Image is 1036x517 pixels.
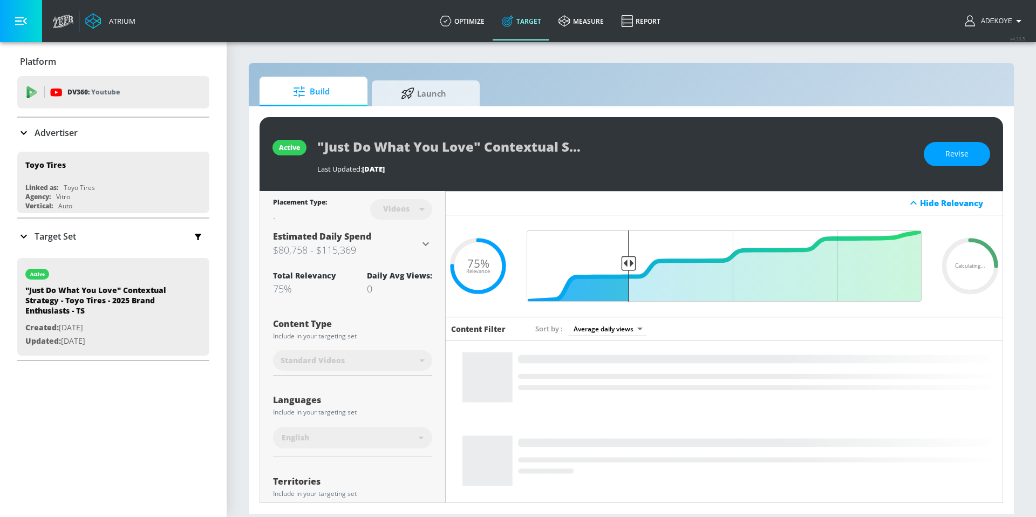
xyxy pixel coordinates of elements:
[25,336,61,346] span: Updated:
[105,16,135,26] div: Atrium
[273,491,432,497] div: Include in your targeting set
[362,164,385,174] span: [DATE]
[67,86,120,98] p: DV360:
[317,164,913,174] div: Last Updated:
[521,230,927,302] input: Final Threshold
[30,271,45,277] div: active
[550,2,612,40] a: measure
[612,2,669,40] a: Report
[451,324,506,334] h6: Content Filter
[273,270,336,281] div: Total Relevancy
[1010,36,1025,42] span: v 4.33.5
[273,409,432,416] div: Include in your targeting set
[25,322,59,332] span: Created:
[91,86,120,98] p: Youtube
[64,183,95,192] div: Toyo Tires
[273,396,432,404] div: Languages
[273,230,432,257] div: Estimated Daily Spend$80,758 - $115,369
[493,2,550,40] a: Target
[273,333,432,339] div: Include in your targeting set
[35,127,78,139] p: Advertiser
[17,152,209,213] div: Toyo TiresLinked as:Toyo TiresAgency:VitroVertical:Auto
[924,142,990,166] button: Revise
[273,242,419,257] h3: $80,758 - $115,369
[25,192,51,201] div: Agency:
[58,201,72,210] div: Auto
[467,257,489,269] span: 75%
[17,76,209,108] div: DV360: Youtube
[282,432,309,443] span: English
[431,2,493,40] a: optimize
[279,143,300,152] div: active
[466,269,490,274] span: Relevance
[25,201,53,210] div: Vertical:
[568,322,646,336] div: Average daily views
[378,204,415,213] div: Videos
[446,191,1003,215] div: Hide Relevancy
[273,230,371,242] span: Estimated Daily Spend
[965,15,1025,28] button: Adekoye
[25,321,176,335] p: [DATE]
[281,355,345,366] span: Standard Videos
[20,56,56,67] p: Platform
[270,79,352,105] span: Build
[383,80,465,106] span: Launch
[273,282,336,295] div: 75%
[920,198,997,208] div: Hide Relevancy
[25,335,176,348] p: [DATE]
[17,258,209,356] div: active"Just Do What You Love" Contextual Strategy - Toyo Tires - 2025 Brand Enthusiasts - TSCreat...
[273,198,327,209] div: Placement Type:
[85,13,135,29] a: Atrium
[56,192,70,201] div: Vitro
[35,230,76,242] p: Target Set
[273,427,432,448] div: English
[367,282,432,295] div: 0
[955,263,985,269] span: Calculating...
[25,183,58,192] div: Linked as:
[367,270,432,281] div: Daily Avg Views:
[273,319,432,328] div: Content Type
[535,324,563,334] span: Sort by
[17,118,209,148] div: Advertiser
[25,285,176,321] div: "Just Do What You Love" Contextual Strategy - Toyo Tires - 2025 Brand Enthusiasts - TS
[977,17,1012,25] span: login as: adekoye.oladapo@zefr.com
[945,147,969,161] span: Revise
[273,477,432,486] div: Territories
[25,160,66,170] div: Toyo Tires
[17,46,209,77] div: Platform
[17,219,209,254] div: Target Set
